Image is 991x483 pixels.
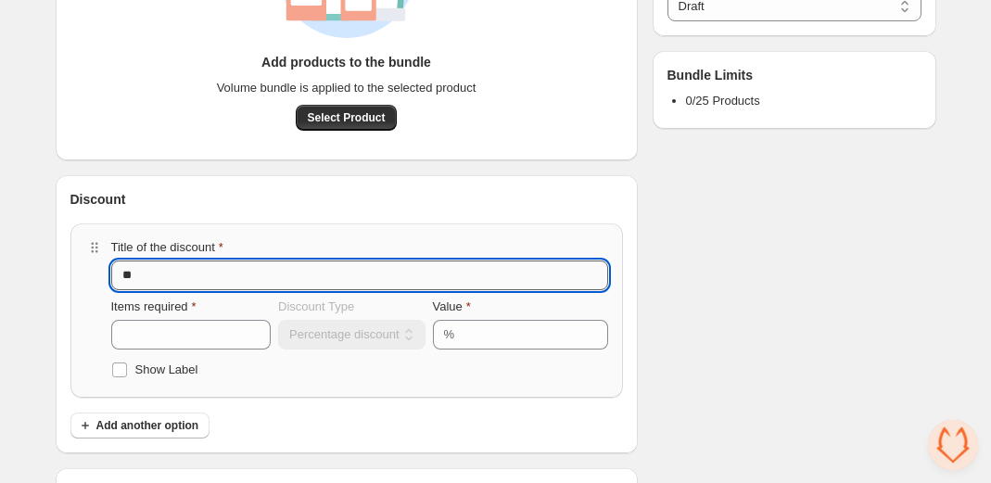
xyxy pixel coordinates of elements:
[667,66,754,84] h3: Bundle Limits
[433,298,471,316] label: Value
[70,413,210,439] button: Add another option
[686,94,760,108] span: 0/25 Products
[307,110,385,125] span: Select Product
[70,190,126,209] h3: Discount
[296,105,396,131] button: Select Product
[278,298,354,316] label: Discount Type
[96,418,199,433] span: Add another option
[261,53,431,71] h3: Add products to the bundle
[928,420,978,470] div: Open chat
[111,238,223,257] label: Title of the discount
[135,362,198,376] span: Show Label
[111,298,197,316] label: Items required
[217,79,476,97] span: Volume bundle is applied to the selected product
[444,325,455,344] div: %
